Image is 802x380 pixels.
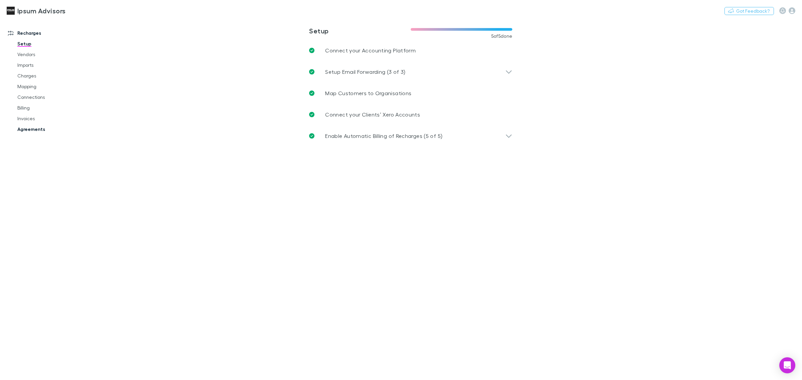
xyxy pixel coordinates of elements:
a: Invoices [11,113,94,124]
p: Map Customers to Organisations [325,89,411,97]
a: Setup [11,38,94,49]
button: Got Feedback? [724,7,774,15]
p: Connect your Accounting Platform [325,46,416,54]
h3: Ipsum Advisors [17,7,65,15]
a: Charges [11,70,94,81]
h3: Setup [309,27,411,35]
a: Connect your Clients’ Xero Accounts [304,104,518,125]
img: Ipsum Advisors's Logo [7,7,15,15]
p: Connect your Clients’ Xero Accounts [325,111,420,119]
div: Setup Email Forwarding (3 of 3) [304,61,518,82]
p: Enable Automatic Billing of Recharges (5 of 5) [325,132,442,140]
a: Connections [11,92,94,103]
a: Billing [11,103,94,113]
div: Enable Automatic Billing of Recharges (5 of 5) [304,125,518,147]
span: 5 of 5 done [491,33,513,39]
div: Open Intercom Messenger [779,357,795,373]
a: Connect your Accounting Platform [304,40,518,61]
a: Vendors [11,49,94,60]
a: Ipsum Advisors [3,3,70,19]
a: Imports [11,60,94,70]
a: Map Customers to Organisations [304,82,518,104]
p: Setup Email Forwarding (3 of 3) [325,68,405,76]
a: Recharges [1,28,94,38]
a: Agreements [11,124,94,135]
a: Mapping [11,81,94,92]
